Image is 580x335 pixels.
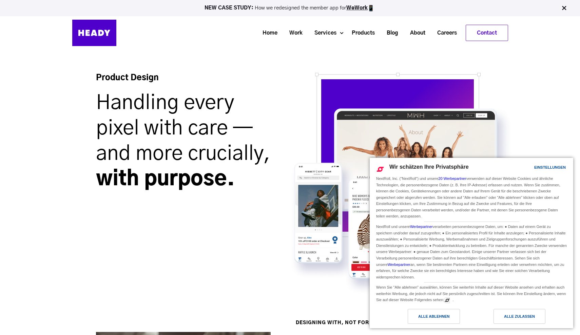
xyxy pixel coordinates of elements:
a: Work [281,27,306,39]
div: Navigation Menu [123,25,508,41]
img: app emoji [368,5,374,12]
a: Services [306,27,340,39]
img: phone_png [289,160,357,280]
a: Contact [466,25,508,41]
a: Alle zulassen [471,309,569,327]
h4: Product Design [96,72,251,90]
div: NextRoll und unsere verarbeiten personenbezogene Daten, um: ● Daten auf einem Gerät zu speichern ... [375,222,568,281]
a: Careers [429,27,460,39]
a: 20 Werbepartner [438,176,466,181]
a: Werbepartner [388,263,410,267]
img: Close Bar [561,5,567,12]
a: Products [343,27,378,39]
div: NextRoll, Inc. ("NextRoll") und unsere verwenden auf dieser Website Cookies und ähnliche Technolo... [375,175,568,220]
img: screen_png [329,80,513,230]
a: WeWork [346,5,368,11]
a: Einstellungen [522,162,539,174]
div: Wenn Sie "Alle ablehnen" auswählen, können Sie weiterhin Inhalte auf dieser Website ansehen und e... [375,282,568,304]
p: How we redesigned the member app for [3,5,577,12]
span: Handling every pixel with care — and more crucially, [96,93,271,164]
h1: with purpose. [96,90,279,192]
img: phone2_png [344,176,411,295]
div: Alle zulassen [504,313,535,320]
div: Alle ablehnen [418,313,449,320]
span: Wir schätzen Ihre Privatsphäre [389,164,469,170]
a: Blog [378,27,402,39]
a: About [402,27,429,39]
div: Einstellungen [534,164,566,171]
img: Heady_Logo_Web-01 (1) [72,20,116,46]
a: Alle ablehnen [374,309,471,327]
img: square_png [315,73,481,239]
a: Werbepartner [410,225,433,229]
strong: NEW CASE STUDY: [205,5,255,11]
strong: DESIGNING WITH, NOT FOR [296,320,369,325]
a: Home [254,27,281,39]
